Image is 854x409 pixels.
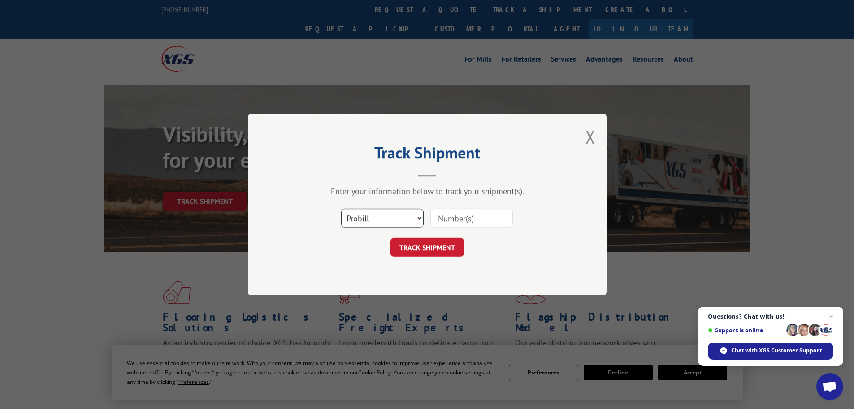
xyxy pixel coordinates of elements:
[293,186,562,196] div: Enter your information below to track your shipment(s).
[826,311,837,322] span: Close chat
[708,343,833,360] div: Chat with XGS Customer Support
[708,313,833,320] span: Questions? Chat with us!
[585,125,595,149] button: Close modal
[390,238,464,257] button: TRACK SHIPMENT
[708,327,783,334] span: Support is online
[430,209,513,228] input: Number(s)
[731,347,822,355] span: Chat with XGS Customer Support
[293,146,562,163] h2: Track Shipment
[816,373,843,400] div: Open chat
